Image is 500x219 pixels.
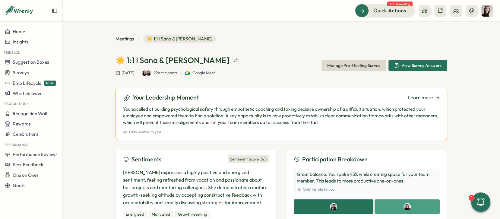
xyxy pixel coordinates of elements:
span: Recognition Wall [13,111,47,116]
span: Whistleblower [13,90,42,96]
img: Sana Naqvi [331,204,337,210]
span: Insights [13,39,28,45]
span: NEW [44,81,56,86]
a: Sana Naqvi [147,70,153,76]
span: Manage Pre-Meeting Survey [327,60,380,71]
p: You excelled at building psychological safety through empathetic coaching and taking decisive own... [123,106,440,126]
img: Elena Ladushyna [404,204,410,210]
div: Great balance: You spoke 45% while creating space for your team member. This leads to more produc... [294,169,440,195]
img: Elena Ladushyna [481,5,493,17]
div: Growth-Seeking [175,211,210,218]
p: [PERSON_NAME] expresses a highly positive and energized sentiment, feeling refreshed from vacatio... [123,169,269,206]
span: Only visible to you [303,187,335,192]
div: Energized [123,211,147,218]
span: Suggestion Boxes [13,59,49,65]
span: Celebrations [13,131,39,137]
span: Google Meet [192,70,215,76]
div: Sana Naqvi [294,199,373,214]
h3: Your Leadership Moment [133,93,199,102]
div: Motivated [149,211,173,218]
button: Expand sidebar [52,8,58,14]
span: ☀️ 1:1 I Sana & [PERSON_NAME] [143,35,216,43]
span: Surveys [13,70,29,75]
div: Sentiment Score : 5 /5 [228,155,269,163]
span: Quick Actions [373,7,406,14]
span: Emp Lifecycle [13,80,41,86]
h1: ☀️ 1:1 I Sana & [PERSON_NAME] [116,55,229,65]
span: Only visible to you [129,129,161,135]
img: Sana Naqvi [146,70,151,76]
p: 2 Participants [153,70,178,76]
div: Elena Ladushyna [375,199,440,214]
span: One on Ones [13,172,39,178]
button: Manage Pre-Meeting Survey [321,60,386,71]
button: Quick Actions [355,4,415,17]
span: Learn more [408,94,433,101]
span: Performance Reviews [13,151,58,157]
span: 4 tasks waiting [387,2,413,6]
div: Categories [123,211,269,218]
span: [DATE] [122,70,134,76]
button: 1 [471,192,490,212]
a: Meetings [116,36,134,42]
span: View Survey Answers [401,63,441,68]
span: Peer Feedback [13,162,43,167]
div: 1 [469,195,475,201]
h3: Participation Breakdown [302,155,368,164]
span: Home [13,29,25,34]
button: View Survey Answers [388,60,447,71]
span: Goals [13,182,25,188]
h3: Sentiments [131,155,162,164]
a: Learn more [408,94,440,101]
img: Elena Ladushyna [142,70,147,76]
span: Rewards [13,121,31,127]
